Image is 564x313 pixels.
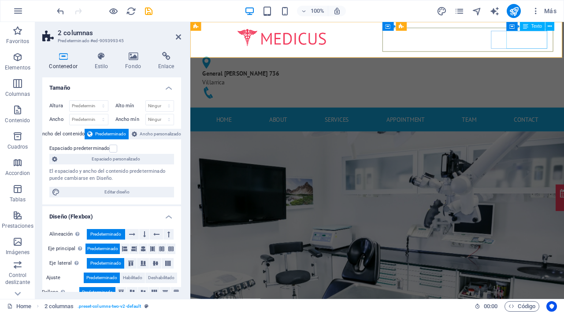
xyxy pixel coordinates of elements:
[56,6,66,16] i: Deshacer: Cambiar texto (Ctrl+Z)
[475,301,498,312] h6: Tiempo de la sesión
[140,129,181,139] span: Ancho personalizado
[39,129,85,139] label: Ancho del contenido
[87,244,118,254] span: Predeterminado
[489,6,500,16] button: text_generator
[490,303,491,309] span: :
[58,37,163,45] h3: Predeterminado #ed-909399345
[49,143,109,154] label: Espaciado predeterminado
[129,129,184,139] button: Ancho personalizado
[123,273,142,283] span: Habilitado
[148,273,174,283] span: Deshabilitado
[5,91,30,98] p: Columnas
[126,6,136,16] i: Volver a cargar página
[126,6,136,16] button: reload
[49,154,174,164] button: Espaciado personalizado
[88,52,119,70] h4: Estilo
[42,77,181,93] h4: Tamaño
[310,6,324,16] h6: 100%
[108,6,119,16] button: Haz clic para salir del modo de previsualización y seguir editando
[5,64,30,71] p: Elementos
[84,273,120,283] button: Predeterminado
[144,6,154,16] i: Guardar (Ctrl+S)
[42,206,181,222] h4: Diseño (Flexbox)
[546,301,557,312] button: Usercentrics
[5,117,30,124] p: Contenido
[508,301,535,312] span: Código
[87,229,125,240] button: Predeterminado
[78,301,141,312] span: . preset-columns-two-v2-default
[49,103,69,108] label: Altura
[95,129,126,139] span: Predeterminado
[333,7,341,15] i: Al redimensionar, ajustar el nivel de zoom automáticamente para ajustarse al dispositivo elegido.
[49,168,174,182] div: El espaciado y ancho del contenido predeterminado puede cambiarse en Diseño.
[297,6,328,16] button: 100%
[531,7,557,15] span: Más
[436,6,447,16] button: design
[115,103,145,108] label: Alto mín
[49,187,174,197] button: Editar diseño
[10,196,26,203] p: Tablas
[45,301,74,312] span: Haz clic para seleccionar y doble clic para editar
[63,187,171,197] span: Editar diseño
[45,301,149,312] nav: breadcrumb
[58,29,181,37] h2: 2 columnas
[528,4,560,18] button: Más
[90,258,121,269] span: Predeterminado
[509,6,519,16] i: Publicar
[49,258,87,269] label: Eje lateral
[472,6,482,16] i: Navegador
[119,52,152,70] h4: Fondo
[7,301,31,312] a: Haz clic para cancelar la selección y doble clic para abrir páginas
[87,258,124,269] button: Predeterminado
[490,6,500,16] i: AI Writer
[6,249,30,256] p: Imágenes
[42,287,79,298] label: Relleno
[85,244,120,254] button: Predeterminado
[6,38,29,45] p: Favoritos
[7,143,28,150] p: Cuadros
[145,273,177,283] button: Deshabilitado
[115,117,145,122] label: Ancho mín
[471,6,482,16] button: navigator
[484,301,497,312] span: 00 00
[145,304,148,309] i: Este elemento es un preajuste personalizable
[49,229,87,240] label: Alineación
[60,154,171,164] span: Espaciado personalizado
[454,6,464,16] i: Páginas (Ctrl+Alt+S)
[90,229,121,240] span: Predeterminado
[48,244,85,254] label: Eje principal
[505,301,539,312] button: Código
[531,24,542,29] span: Texto
[79,287,115,298] button: Predeterminado
[55,6,66,16] button: undo
[435,197,485,217] a: Appointment
[2,222,33,229] p: Prestaciones
[143,6,154,16] button: save
[151,52,181,70] h4: Enlace
[42,52,88,70] h4: Contenedor
[49,117,69,122] label: Ancho
[46,273,84,283] label: Ajuste
[120,273,145,283] button: Habilitado
[507,4,521,18] button: publish
[85,129,129,139] button: Predeterminado
[5,170,30,177] p: Accordion
[454,6,464,16] button: pages
[86,273,117,283] span: Predeterminado
[82,287,113,298] span: Predeterminado
[437,6,447,16] i: Diseño (Ctrl+Alt+Y)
